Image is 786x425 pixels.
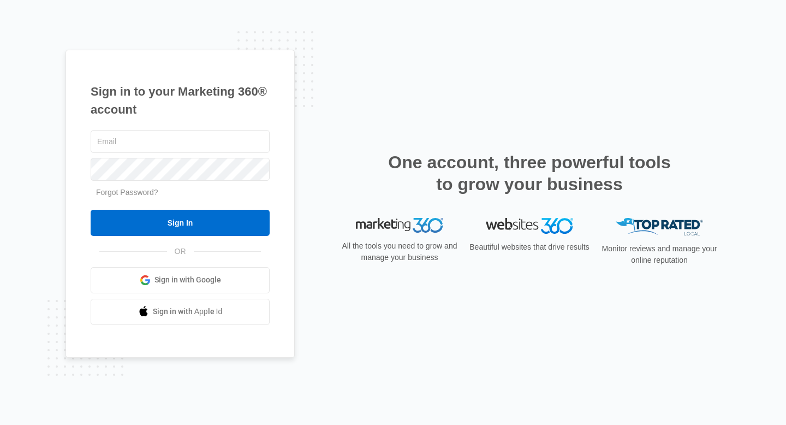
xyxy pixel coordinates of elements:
[91,82,270,119] h1: Sign in to your Marketing 360® account
[91,130,270,153] input: Email
[598,243,720,266] p: Monitor reviews and manage your online reputation
[385,151,674,195] h2: One account, three powerful tools to grow your business
[356,218,443,233] img: Marketing 360
[167,246,194,257] span: OR
[91,210,270,236] input: Sign In
[96,188,158,197] a: Forgot Password?
[338,240,461,263] p: All the tools you need to grow and manage your business
[91,267,270,293] a: Sign in with Google
[616,218,703,236] img: Top Rated Local
[91,299,270,325] a: Sign in with Apple Id
[486,218,573,234] img: Websites 360
[153,306,223,317] span: Sign in with Apple Id
[154,274,221,286] span: Sign in with Google
[468,241,591,253] p: Beautiful websites that drive results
